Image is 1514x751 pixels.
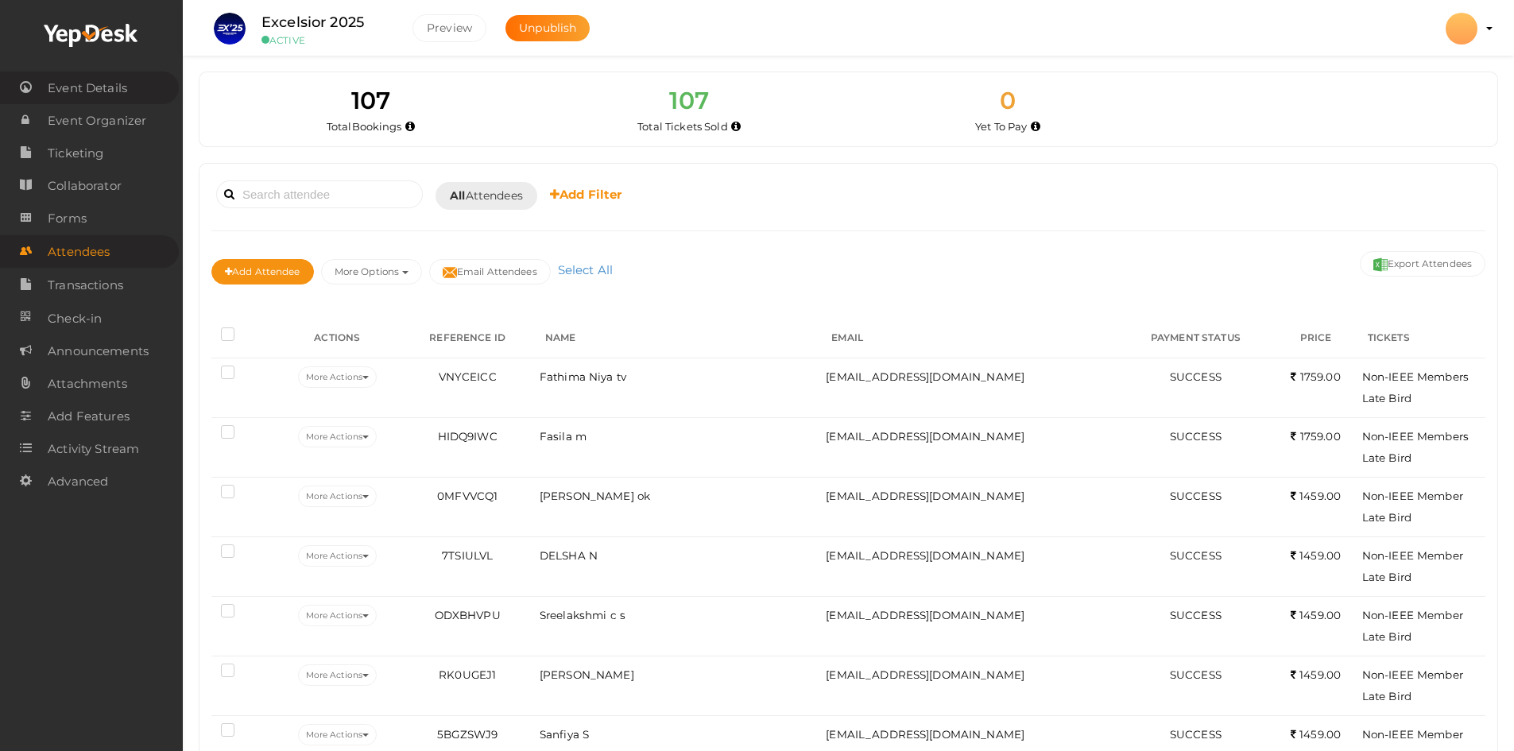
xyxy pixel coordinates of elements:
[437,728,498,741] span: 5BGZSWJ9
[540,549,598,562] span: DELSHA N
[48,137,103,169] span: Ticketing
[1291,490,1341,502] span: 1459.00
[1000,86,1016,115] span: 0
[48,72,127,104] span: Event Details
[435,609,501,621] span: ODXBHVPU
[48,466,108,497] span: Advanced
[1170,490,1222,502] span: SUCCESS
[298,426,377,447] button: More Actions
[1291,370,1340,383] span: 1759.00
[1362,370,1469,405] span: Non-IEEE Members Late Bird
[826,370,1024,383] span: [EMAIL_ADDRESS][DOMAIN_NAME]
[298,724,377,745] button: More Actions
[48,433,139,465] span: Activity Stream
[826,668,1024,681] span: [EMAIL_ADDRESS][DOMAIN_NAME]
[351,86,390,115] span: 107
[352,120,402,133] span: Bookings
[1291,668,1341,681] span: 1459.00
[1362,549,1463,583] span: Non-IEEE Member Late Bird
[216,180,423,208] input: Search attendee
[261,11,364,34] label: Excelsior 2025
[1362,490,1463,524] span: Non-IEEE Member Late Bird
[1291,549,1341,562] span: 1459.00
[48,236,110,268] span: Attendees
[405,122,415,131] i: Total number of bookings
[826,430,1024,443] span: [EMAIL_ADDRESS][DOMAIN_NAME]
[1170,609,1222,621] span: SUCCESS
[554,262,617,277] a: Select All
[438,430,498,443] span: HIDQ9IWC
[439,370,497,383] span: VNYCEICC
[1170,370,1222,383] span: SUCCESS
[450,188,523,204] span: Attendees
[1170,549,1222,562] span: SUCCESS
[437,490,498,502] span: 0MFVVCQ1
[540,728,589,741] span: Sanfiya S
[1031,122,1040,131] i: Accepted and yet to make payment
[443,265,457,280] img: mail-filled.svg
[327,120,402,133] span: Total
[505,15,590,41] button: Unpublish
[214,13,246,45] img: IIZWXVCU_small.png
[1170,430,1222,443] span: SUCCESS
[826,549,1024,562] span: [EMAIL_ADDRESS][DOMAIN_NAME]
[48,401,130,432] span: Add Features
[48,368,127,400] span: Attachments
[826,728,1024,741] span: [EMAIL_ADDRESS][DOMAIN_NAME]
[211,259,314,285] button: Add Attendee
[298,545,377,567] button: More Actions
[298,366,377,388] button: More Actions
[519,21,576,35] span: Unpublish
[442,549,493,562] span: 7TSIULVL
[637,120,728,133] span: Total Tickets Sold
[540,370,626,383] span: Fathima Niya tv
[1291,728,1341,741] span: 1459.00
[321,259,422,285] button: More Options
[48,105,146,137] span: Event Organizer
[540,668,634,681] span: [PERSON_NAME]
[1358,319,1485,358] th: TICKETS
[669,86,708,115] span: 107
[1360,251,1485,277] button: Export Attendees
[439,668,496,681] span: RK0UGEJ1
[261,34,389,46] small: ACTIVE
[975,120,1027,133] span: Yet To Pay
[48,335,149,367] span: Announcements
[48,203,87,234] span: Forms
[1362,609,1463,643] span: Non-IEEE Member Late Bird
[275,319,399,358] th: ACTIONS
[540,490,650,502] span: [PERSON_NAME] ok
[550,187,622,202] b: Add Filter
[429,259,551,285] button: Email Attendees
[826,609,1024,621] span: [EMAIL_ADDRESS][DOMAIN_NAME]
[1291,609,1341,621] span: 1459.00
[1170,668,1222,681] span: SUCCESS
[540,609,625,621] span: Sreelakshmi c s
[48,303,102,335] span: Check-in
[412,14,486,42] button: Preview
[298,605,377,626] button: More Actions
[540,430,587,443] span: Fasila m
[1117,319,1273,358] th: PAYMENT STATUS
[1373,257,1388,272] img: excel.svg
[1170,728,1222,741] span: SUCCESS
[298,664,377,686] button: More Actions
[1273,319,1357,358] th: PRICE
[822,319,1117,358] th: EMAIL
[429,331,505,343] span: REFERENCE ID
[48,269,123,301] span: Transactions
[1362,668,1463,703] span: Non-IEEE Member Late Bird
[536,319,822,358] th: NAME
[826,490,1024,502] span: [EMAIL_ADDRESS][DOMAIN_NAME]
[1291,430,1340,443] span: 1759.00
[298,486,377,507] button: More Actions
[48,170,122,202] span: Collaborator
[450,188,465,203] b: All
[1362,430,1469,464] span: Non-IEEE Members Late Bird
[731,122,741,131] i: Total number of tickets sold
